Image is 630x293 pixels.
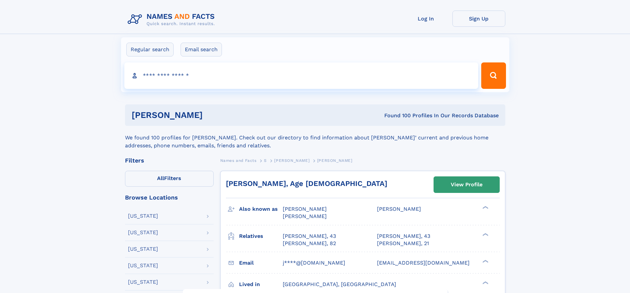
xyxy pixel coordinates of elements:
[283,240,336,247] a: [PERSON_NAME], 82
[264,158,267,163] span: S
[377,233,430,240] a: [PERSON_NAME], 43
[274,158,310,163] span: [PERSON_NAME]
[399,11,452,27] a: Log In
[125,171,214,187] label: Filters
[451,177,483,192] div: View Profile
[274,156,310,165] a: [PERSON_NAME]
[125,158,214,164] div: Filters
[181,43,222,56] label: Email search
[377,206,421,212] span: [PERSON_NAME]
[226,179,387,188] a: [PERSON_NAME], Age [DEMOGRAPHIC_DATA]
[283,213,327,219] span: [PERSON_NAME]
[293,112,499,119] div: Found 100 Profiles In Our Records Database
[481,205,489,210] div: ❯
[481,62,506,89] button: Search Button
[434,177,499,193] a: View Profile
[481,232,489,237] div: ❯
[128,279,158,285] div: [US_STATE]
[128,263,158,268] div: [US_STATE]
[125,11,220,28] img: Logo Names and Facts
[239,231,283,242] h3: Relatives
[125,126,505,150] div: We found 100 profiles for [PERSON_NAME]. Check out our directory to find information about [PERSO...
[125,195,214,201] div: Browse Locations
[128,246,158,252] div: [US_STATE]
[481,259,489,263] div: ❯
[283,206,327,212] span: [PERSON_NAME]
[239,203,283,215] h3: Also known as
[132,111,294,119] h1: [PERSON_NAME]
[128,230,158,235] div: [US_STATE]
[317,158,353,163] span: [PERSON_NAME]
[126,43,174,56] label: Regular search
[124,62,479,89] input: search input
[377,260,470,266] span: [EMAIL_ADDRESS][DOMAIN_NAME]
[377,240,429,247] a: [PERSON_NAME], 21
[157,175,164,181] span: All
[481,280,489,285] div: ❯
[239,257,283,269] h3: Email
[264,156,267,165] a: S
[220,156,257,165] a: Names and Facts
[452,11,505,27] a: Sign Up
[239,279,283,290] h3: Lived in
[128,213,158,219] div: [US_STATE]
[283,233,336,240] a: [PERSON_NAME], 43
[283,281,396,287] span: [GEOGRAPHIC_DATA], [GEOGRAPHIC_DATA]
